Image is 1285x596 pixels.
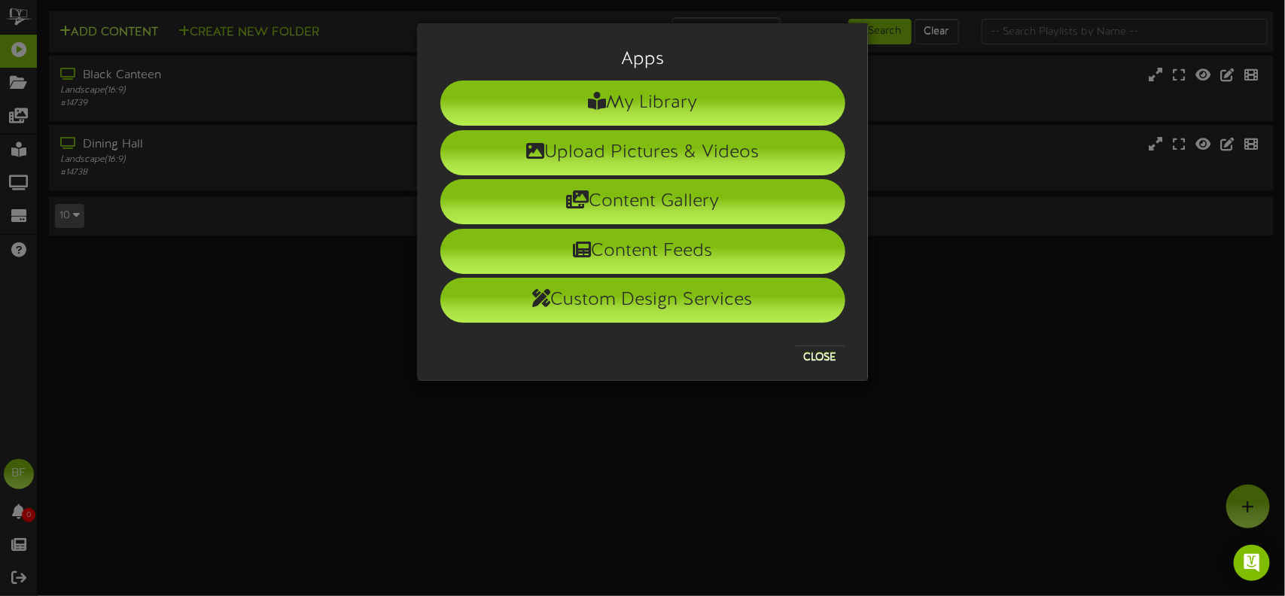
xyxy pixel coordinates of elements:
[440,179,845,224] li: Content Gallery
[440,130,845,175] li: Upload Pictures & Videos
[440,229,845,274] li: Content Feeds
[440,50,845,69] h3: Apps
[440,278,845,323] li: Custom Design Services
[440,81,845,126] li: My Library
[795,345,845,369] button: Close
[1234,545,1270,581] div: Open Intercom Messenger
